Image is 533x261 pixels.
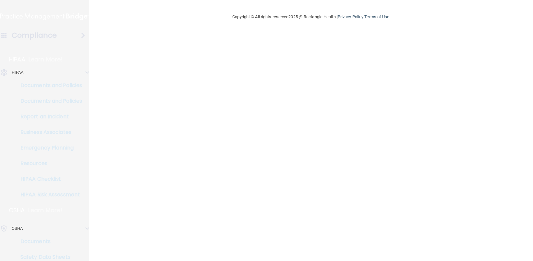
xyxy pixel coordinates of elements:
[4,254,93,260] p: Safety Data Sheets
[4,129,93,136] p: Business Associates
[4,238,93,245] p: Documents
[12,69,24,76] p: HIPAA
[9,206,25,214] p: OSHA
[4,82,93,89] p: Documents and Policies
[4,160,93,167] p: Resources
[4,98,93,104] p: Documents and Policies
[4,176,93,182] p: HIPAA Checklist
[4,191,93,198] p: HIPAA Risk Assessment
[338,14,363,19] a: Privacy Policy
[0,10,89,23] img: PMB logo
[364,14,389,19] a: Terms of Use
[192,7,429,27] div: Copyright © All rights reserved 2025 @ Rectangle Health | |
[12,31,57,40] h4: Compliance
[4,145,93,151] p: Emergency Planning
[29,56,63,63] p: Learn More!
[9,56,25,63] p: HIPAA
[12,225,23,232] p: OSHA
[28,206,63,214] p: Learn More!
[4,113,93,120] p: Report an Incident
